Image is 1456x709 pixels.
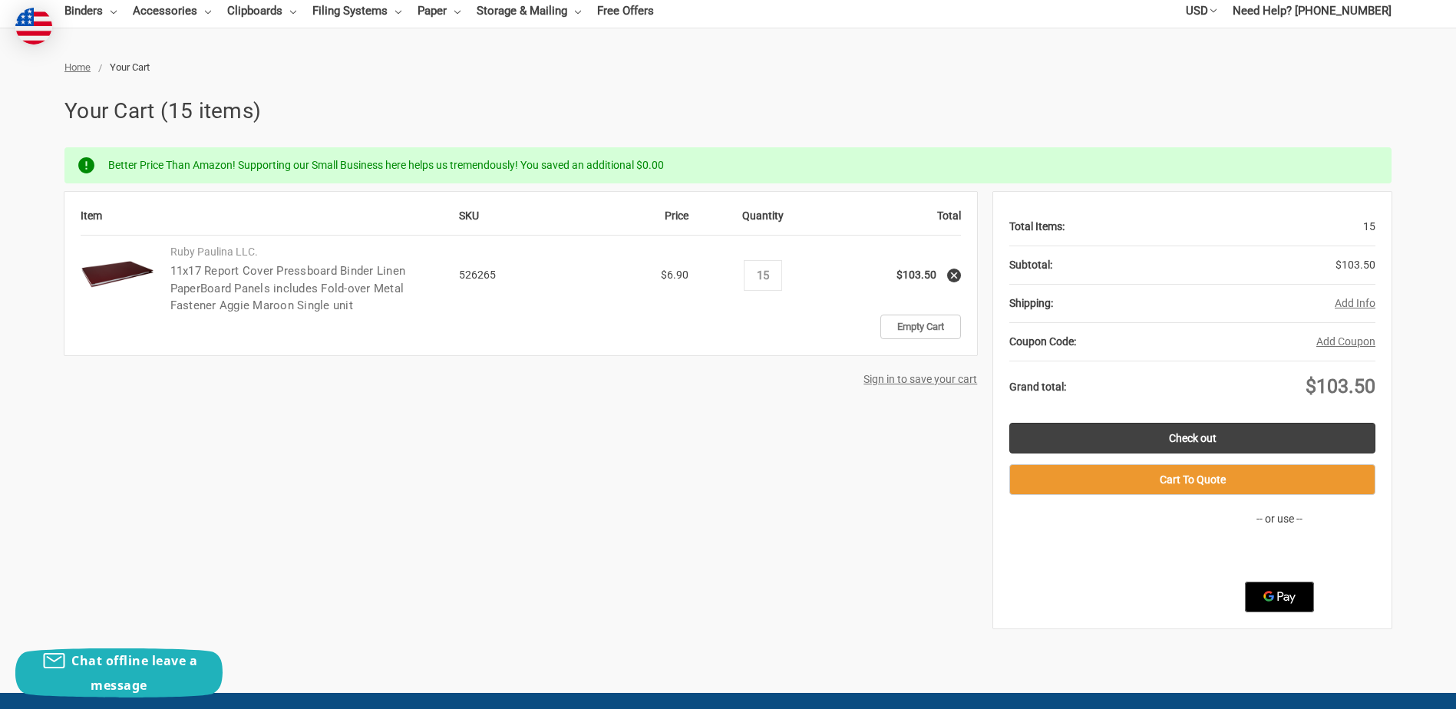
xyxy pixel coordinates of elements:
[896,269,936,281] strong: $103.50
[110,61,150,73] span: Your Cart
[459,269,496,281] span: 526265
[64,95,1392,127] h1: Your Cart (15 items)
[108,159,664,171] span: Better Price Than Amazon! Supporting our Small Business here helps us tremendously! You saved an ...
[1222,543,1337,574] iframe: PayPal-paypal
[1245,582,1314,612] button: Google Pay
[81,208,459,236] th: Item
[15,8,52,45] img: duty and tax information for United States
[565,208,697,236] th: Price
[1009,464,1375,495] button: Cart To Quote
[1316,334,1375,350] button: Add Coupon
[1306,375,1375,397] span: $103.50
[1009,297,1053,309] strong: Shipping:
[1009,220,1065,232] strong: Total Items:
[1065,208,1375,246] div: 15
[1009,259,1052,271] strong: Subtotal:
[1335,259,1375,271] span: $103.50
[15,648,223,697] button: Chat offline leave a message
[64,61,91,73] a: Home
[81,239,154,312] img: 11x17 Report Cover Pressboard Binder Linen PaperBoard Panels includes Fold-over Metal Fastener Ag...
[1009,335,1076,348] strong: Coupon Code:
[71,652,197,694] span: Chat offline leave a message
[661,269,688,281] span: $6.90
[863,373,977,385] a: Sign in to save your cart
[170,264,406,312] a: 11x17 Report Cover Pressboard Binder Linen PaperBoard Panels includes Fold-over Metal Fastener Ag...
[1184,511,1375,527] p: -- or use --
[880,315,961,339] a: Empty Cart
[697,208,829,236] th: Quantity
[1009,381,1066,393] strong: Grand total:
[459,208,565,236] th: SKU
[829,208,961,236] th: Total
[170,244,444,260] p: Ruby Paulina LLC.
[1009,423,1375,453] a: Check out
[1335,295,1375,312] button: Add Info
